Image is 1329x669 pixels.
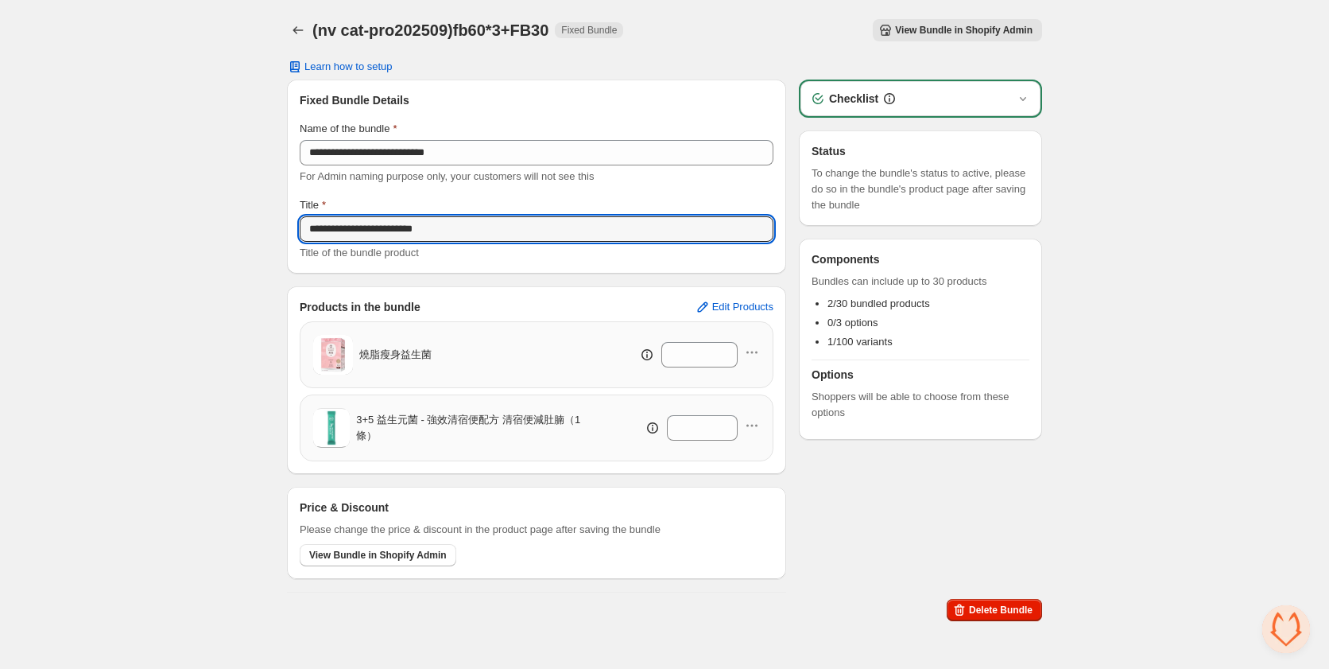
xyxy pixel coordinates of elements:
span: View Bundle in Shopify Admin [895,24,1033,37]
span: 1/100 variants [827,336,893,348]
h3: Fixed Bundle Details [300,92,773,108]
img: 燒脂瘦身益生菌 [313,335,353,375]
button: Edit Products [685,294,783,320]
button: View Bundle in Shopify Admin [300,544,456,566]
span: Fixed Bundle [561,24,617,37]
span: Delete Bundle [969,604,1033,616]
span: 燒脂瘦身益生菌 [359,347,432,363]
span: For Admin naming purpose only, your customers will not see this [300,170,594,182]
span: Shoppers will be able to choose from these options [812,389,1029,421]
span: 3+5 益生元菌 - 強效清宿便配方 清宿便減肚腩（1條） [356,412,583,444]
h1: (nv cat-pro202509)fb60*3+FB30 [312,21,548,40]
button: Learn how to setup [277,56,402,78]
span: View Bundle in Shopify Admin [309,549,447,562]
span: 2/30 bundled products [827,298,930,309]
h3: Options [812,367,1029,383]
img: 3+5 益生元菌 - 強效清宿便配方 清宿便減肚腩（1條） [313,410,350,446]
h3: Checklist [829,91,878,107]
span: Please change the price & discount in the product page after saving the bundle [300,522,661,538]
button: View Bundle in Shopify Admin [873,19,1042,41]
h3: Products in the bundle [300,299,420,315]
span: Bundles can include up to 30 products [812,274,1029,290]
span: Title of the bundle product [300,247,419,259]
label: Name of the bundle [300,121,397,137]
div: 开放式聊天 [1262,605,1310,653]
button: Delete Bundle [947,599,1042,621]
button: Back [287,19,309,41]
span: To change the bundle's status to active, please do so in the bundle's product page after saving t... [812,165,1029,213]
h3: Components [812,251,880,267]
h3: Status [812,143,1029,159]
h3: Price & Discount [300,500,389,515]
span: 0/3 options [827,317,878,329]
span: Edit Products [712,301,773,313]
label: Title [300,197,326,213]
span: Learn how to setup [304,60,393,73]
